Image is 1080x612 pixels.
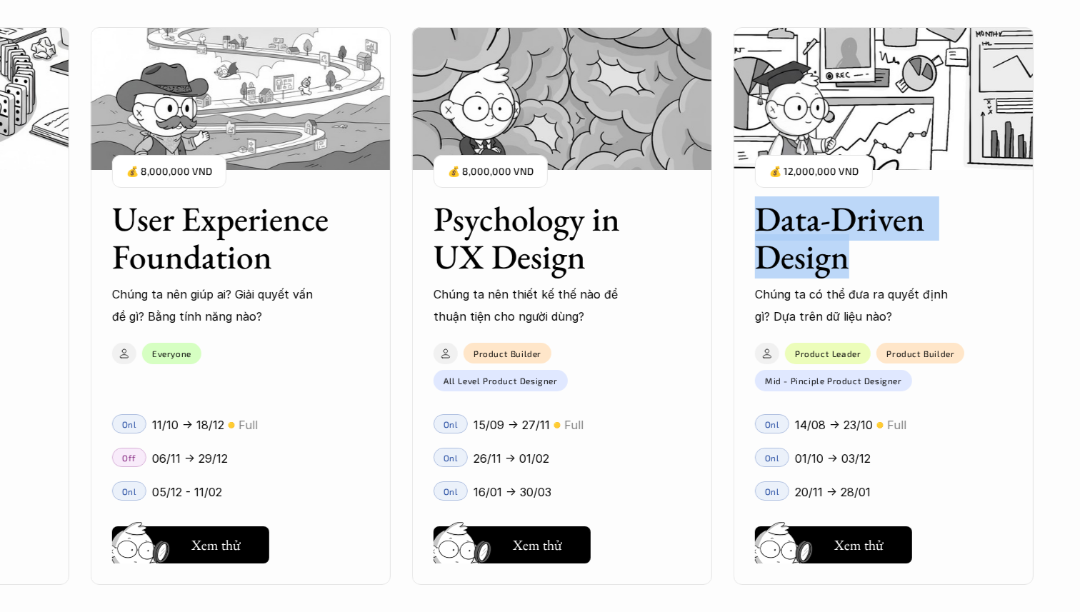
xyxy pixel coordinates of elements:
p: 💰 8,000,000 VND [126,162,212,181]
a: Xem thử [434,521,591,563]
button: Xem thử [434,526,591,563]
h3: User Experience Foundation [112,200,334,276]
p: 💰 8,000,000 VND [448,162,534,181]
h5: Xem thử [191,535,241,555]
p: 05/12 - 11/02 [152,481,222,503]
p: Onl [443,419,458,429]
p: Product Builder [886,348,954,358]
p: Onl [764,419,779,429]
p: Everyone [152,348,191,358]
p: 20/11 -> 28/01 [795,481,871,503]
p: Full [564,414,584,436]
p: 11/10 -> 18/12 [152,414,224,436]
p: Onl [443,486,458,496]
p: All Level Product Designer [444,376,558,386]
p: Full [887,414,906,436]
p: 26/11 -> 01/02 [474,448,549,469]
p: 💰 12,000,000 VND [769,162,859,181]
a: Xem thử [112,521,269,563]
p: 01/10 -> 03/12 [795,448,871,469]
p: Chúng ta nên giúp ai? Giải quyết vấn đề gì? Bằng tính năng nào? [112,284,319,327]
h3: Data-Driven Design [755,200,976,276]
p: Onl [764,453,779,463]
p: 16/01 -> 30/03 [474,481,551,503]
button: Xem thử [112,526,269,563]
p: Product Leader [795,348,861,358]
h3: Psychology in UX Design [434,200,655,276]
p: 🟡 [228,420,235,431]
p: Mid - Pinciple Product Designer [765,376,902,386]
p: 14/08 -> 23/10 [795,414,873,436]
p: Chúng ta nên thiết kế thế nào để thuận tiện cho người dùng? [434,284,641,327]
a: Xem thử [755,521,912,563]
p: Full [239,414,258,436]
p: Onl [764,486,779,496]
p: Chúng ta có thể đưa ra quyết định gì? Dựa trên dữ liệu nào? [755,284,962,327]
p: 06/11 -> 29/12 [152,448,228,469]
h5: Xem thử [513,535,562,555]
p: 🟡 [876,420,884,431]
p: Product Builder [474,348,541,358]
p: Onl [443,453,458,463]
h5: Xem thử [834,535,884,555]
button: Xem thử [755,526,912,563]
p: 🟡 [554,420,561,431]
p: 15/09 -> 27/11 [474,414,550,436]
